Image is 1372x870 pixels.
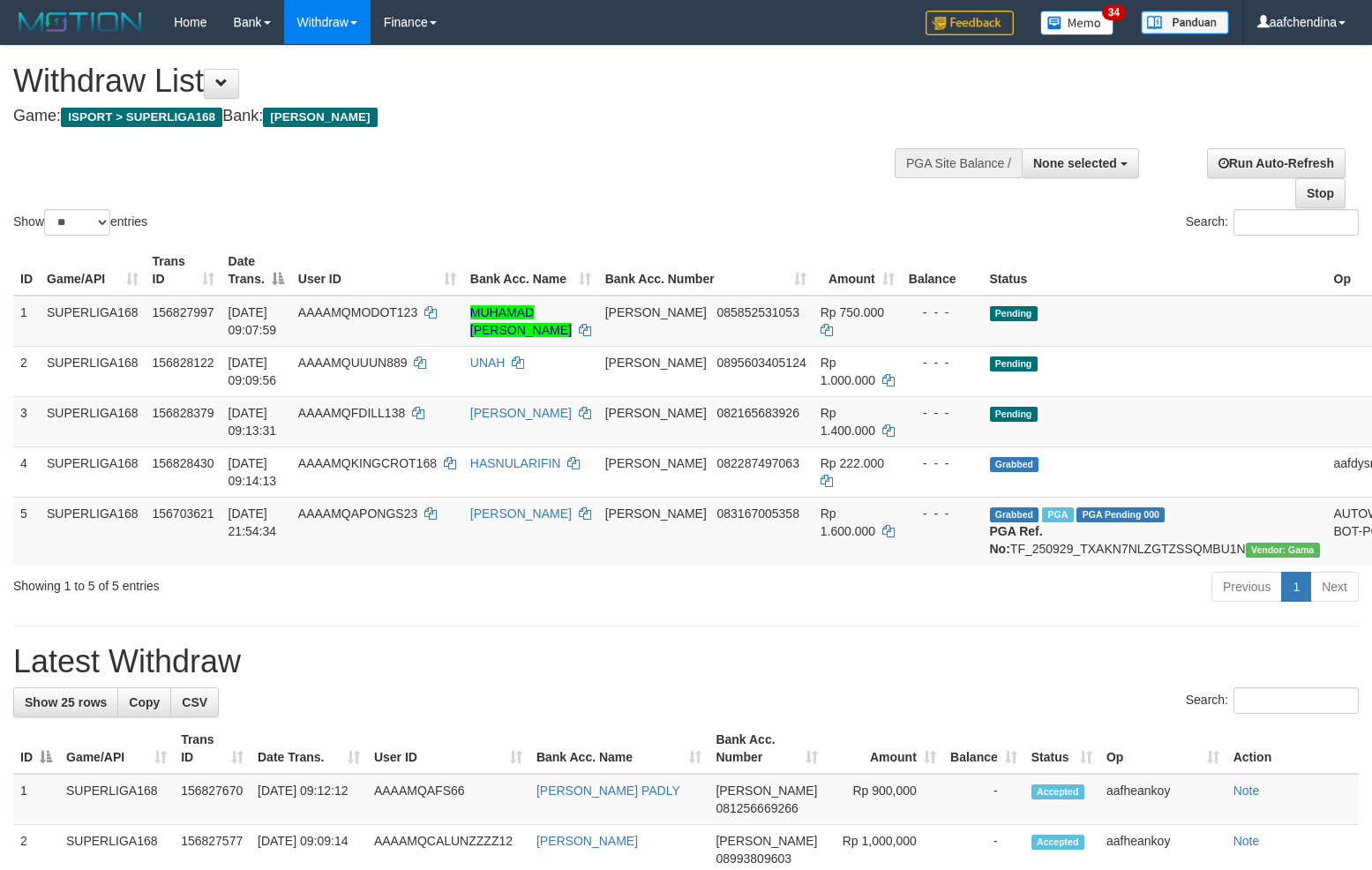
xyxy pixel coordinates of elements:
[13,9,147,35] img: MOTION_logo.png
[251,724,367,774] th: Date Trans.: activate to sort column ascending
[943,724,1024,774] th: Balance: activate to sort column ascending
[1211,572,1282,602] a: Previous
[909,454,976,472] div: - - -
[13,644,1359,679] h1: Latest Withdraw
[40,396,146,446] td: SUPERLIGA168
[61,108,222,127] span: ISPORT > SUPERLIGA168
[909,505,976,522] div: - - -
[298,456,437,470] span: AAAAMQKINGCROT168
[263,108,377,127] span: [PERSON_NAME]
[13,346,40,396] td: 2
[40,245,146,296] th: Game/API: activate to sort column ascending
[1226,724,1359,774] th: Action
[367,724,529,774] th: User ID: activate to sort column ascending
[291,245,463,296] th: User ID: activate to sort column ascending
[716,851,791,866] span: Copy 08993809603 to clipboard
[536,784,680,798] a: [PERSON_NAME] PADLY
[1042,507,1073,522] span: Marked by aafchhiseyha
[40,296,146,347] td: SUPERLIGA168
[1022,148,1139,178] button: None selected
[717,356,806,370] span: Copy 0895603405124 to clipboard
[1233,834,1260,848] a: Note
[821,506,875,538] span: Rp 1.600.000
[1233,209,1359,236] input: Search:
[902,245,983,296] th: Balance
[990,306,1038,321] span: Pending
[298,305,417,319] span: AAAAMQMODOT123
[40,346,146,396] td: SUPERLIGA168
[529,724,708,774] th: Bank Acc. Name: activate to sort column ascending
[717,305,799,319] span: Copy 085852531053 to clipboard
[13,396,40,446] td: 3
[990,356,1038,371] span: Pending
[605,406,707,420] span: [PERSON_NAME]
[990,457,1039,472] span: Grabbed
[1186,687,1359,714] label: Search:
[605,456,707,470] span: [PERSON_NAME]
[605,305,707,319] span: [PERSON_NAME]
[59,774,174,825] td: SUPERLIGA168
[229,506,277,538] span: [DATE] 21:54:34
[909,404,976,422] div: - - -
[146,245,221,296] th: Trans ID: activate to sort column ascending
[1295,178,1346,208] a: Stop
[1099,724,1226,774] th: Op: activate to sort column ascending
[990,507,1039,522] span: Grabbed
[470,406,572,420] a: [PERSON_NAME]
[943,774,1024,825] td: -
[470,506,572,521] a: [PERSON_NAME]
[716,784,817,798] span: [PERSON_NAME]
[1233,784,1260,798] a: Note
[990,524,1043,556] b: PGA Ref. No:
[1281,572,1311,602] a: 1
[229,456,277,488] span: [DATE] 09:14:13
[13,687,118,717] a: Show 25 rows
[983,497,1327,565] td: TF_250929_TXAKN7NLZGTZSSQMBU1N
[1102,4,1126,20] span: 34
[813,245,902,296] th: Amount: activate to sort column ascending
[716,801,798,815] span: Copy 081256669266 to clipboard
[825,724,943,774] th: Amount: activate to sort column ascending
[909,304,976,321] div: - - -
[117,687,171,717] a: Copy
[153,456,214,470] span: 156828430
[174,774,251,825] td: 156827670
[251,774,367,825] td: [DATE] 09:12:12
[470,305,572,337] a: MUHAMAD [PERSON_NAME]
[1233,687,1359,714] input: Search:
[13,209,147,236] label: Show entries
[153,406,214,420] span: 156828379
[990,407,1038,422] span: Pending
[821,305,884,319] span: Rp 750.000
[470,356,506,370] a: UNAH
[1246,543,1320,558] span: Vendor URL: https://trx31.1velocity.biz
[983,245,1327,296] th: Status
[13,497,40,565] td: 5
[174,724,251,774] th: Trans ID: activate to sort column ascending
[717,456,799,470] span: Copy 082287497063 to clipboard
[59,724,174,774] th: Game/API: activate to sort column ascending
[298,356,408,370] span: AAAAMQUUUN889
[229,406,277,438] span: [DATE] 09:13:31
[221,245,291,296] th: Date Trans.: activate to sort column descending
[598,245,813,296] th: Bank Acc. Number: activate to sort column ascending
[13,245,40,296] th: ID
[708,724,825,774] th: Bank Acc. Number: activate to sort column ascending
[1099,774,1226,825] td: aafheankoy
[153,356,214,370] span: 156828122
[13,774,59,825] td: 1
[716,834,817,848] span: [PERSON_NAME]
[825,774,943,825] td: Rp 900,000
[470,456,561,470] a: HASNULARIFIN
[13,570,559,595] div: Showing 1 to 5 of 5 entries
[13,446,40,497] td: 4
[367,774,529,825] td: AAAAMQAFS66
[536,834,638,848] a: [PERSON_NAME]
[717,406,799,420] span: Copy 082165683926 to clipboard
[605,506,707,521] span: [PERSON_NAME]
[463,245,598,296] th: Bank Acc. Name: activate to sort column ascending
[1076,507,1165,522] span: PGA Pending
[298,506,417,521] span: AAAAMQAPONGS23
[298,406,405,420] span: AAAAMQFDILL138
[40,446,146,497] td: SUPERLIGA168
